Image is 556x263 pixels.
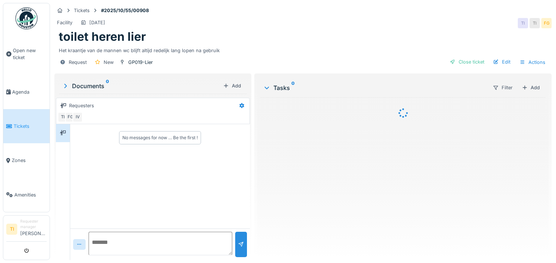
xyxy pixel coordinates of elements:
[72,112,83,122] div: IV
[98,7,152,14] strong: #2025/10/55/00908
[541,18,552,28] div: FG
[516,57,549,68] div: Actions
[69,59,87,66] div: Request
[122,134,198,141] div: No messages for now … Be the first !
[220,81,244,91] div: Add
[20,219,47,240] li: [PERSON_NAME]
[3,143,50,177] a: Zones
[12,89,47,96] span: Agenda
[519,83,543,93] div: Add
[291,83,295,92] sup: 0
[3,33,50,75] a: Open new ticket
[58,112,68,122] div: TI
[74,7,90,14] div: Tickets
[69,102,94,109] div: Requesters
[65,112,75,122] div: FG
[3,109,50,143] a: Tickets
[14,123,47,130] span: Tickets
[89,19,105,26] div: [DATE]
[447,57,487,67] div: Close ticket
[12,157,47,164] span: Zones
[13,47,47,61] span: Open new ticket
[62,82,220,90] div: Documents
[3,75,50,109] a: Agenda
[530,18,540,28] div: TI
[518,18,528,28] div: TI
[128,59,153,66] div: GP019-Lier
[14,191,47,198] span: Amenities
[57,19,72,26] div: Facility
[20,219,47,230] div: Requester manager
[263,83,487,92] div: Tasks
[15,7,37,29] img: Badge_color-CXgf-gQk.svg
[6,224,17,235] li: TI
[106,82,109,90] sup: 0
[59,30,146,44] h1: toilet heren lier
[104,59,114,66] div: New
[490,57,513,67] div: Edit
[6,219,47,242] a: TI Requester manager[PERSON_NAME]
[59,44,547,54] div: Het kraantje van de mannen wc blijft altijd redelijk lang lopen na gebruik
[489,82,516,93] div: Filter
[3,178,50,212] a: Amenities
